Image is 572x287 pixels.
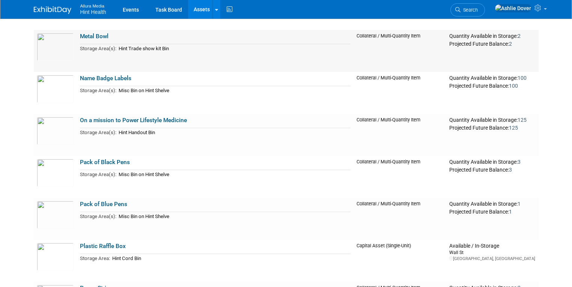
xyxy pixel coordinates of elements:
[80,1,106,9] span: Allura Media
[449,81,535,90] div: Projected Future Balance:
[449,117,535,124] div: Quantity Available in Storage:
[116,86,351,95] td: Misc Bin on Hint Shelve
[518,75,527,81] span: 100
[80,88,116,93] span: Storage Area(s):
[80,117,187,124] a: On a mission to Power Lifestyle Medicine
[509,209,512,215] span: 1
[110,254,351,263] td: Hint Cord Bin
[495,4,531,12] img: Ashlie Dover
[80,46,116,51] span: Storage Area(s):
[80,33,108,40] a: Metal Bowl
[450,3,485,16] a: Search
[354,114,447,156] td: Collateral / Multi-Quantity Item
[449,201,535,208] div: Quantity Available in Storage:
[509,125,518,131] span: 125
[80,9,106,15] span: Hint Health
[518,117,527,123] span: 125
[80,256,110,261] span: Storage Area:
[116,170,351,179] td: Misc Bin on Hint Shelve
[116,212,351,221] td: Misc Bin on Hint Shelve
[354,30,447,72] td: Collateral / Multi-Quantity Item
[449,243,535,250] div: Available / In-Storage
[518,201,521,207] span: 1
[354,72,447,114] td: Collateral / Multi-Quantity Item
[449,256,535,262] div: [GEOGRAPHIC_DATA], [GEOGRAPHIC_DATA]
[80,243,126,250] a: Plastic Raffle Box
[449,123,535,132] div: Projected Future Balance:
[354,240,447,282] td: Capital Asset (Single-Unit)
[80,75,131,82] a: Name Badge Labels
[449,249,535,256] div: Wall St
[449,165,535,173] div: Projected Future Balance:
[449,39,535,48] div: Projected Future Balance:
[509,167,512,173] span: 3
[449,159,535,166] div: Quantity Available in Storage:
[116,44,351,53] td: Hint Trade show kit Bin
[449,207,535,215] div: Projected Future Balance:
[509,41,512,47] span: 2
[116,128,351,137] td: Hint Handout Bin
[34,6,71,14] img: ExhibitDay
[461,7,478,13] span: Search
[449,75,535,82] div: Quantity Available in Storage:
[449,33,535,40] div: Quantity Available in Storage:
[354,198,447,240] td: Collateral / Multi-Quantity Item
[509,83,518,89] span: 100
[518,33,521,39] span: 2
[80,130,116,135] span: Storage Area(s):
[80,172,116,177] span: Storage Area(s):
[80,159,130,166] a: Pack of Black Pens
[354,156,447,198] td: Collateral / Multi-Quantity Item
[518,159,521,165] span: 3
[80,214,116,219] span: Storage Area(s):
[80,201,127,208] a: Pack of Blue Pens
